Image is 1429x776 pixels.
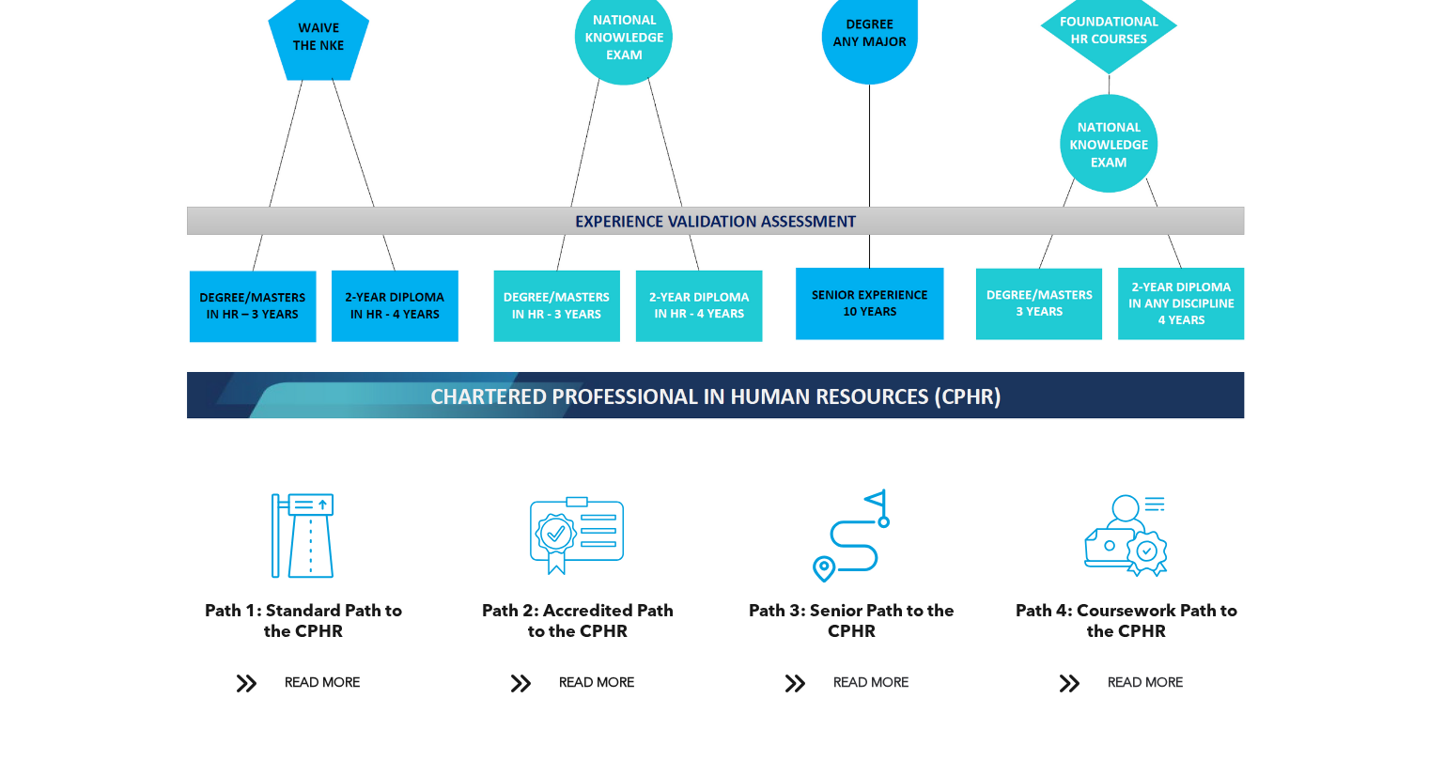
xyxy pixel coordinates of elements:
[204,603,401,641] span: Path 1: Standard Path to the CPHR
[481,603,673,641] span: Path 2: Accredited Path to the CPHR
[551,666,640,701] span: READ MORE
[1100,666,1188,701] span: READ MORE
[496,666,658,701] a: READ MORE
[1015,603,1236,641] span: Path 4: Coursework Path to the CPHR
[749,603,955,641] span: Path 3: Senior Path to the CPHR
[826,666,914,701] span: READ MORE
[222,666,383,701] a: READ MORE
[277,666,365,701] span: READ MORE
[770,666,932,701] a: READ MORE
[1045,666,1206,701] a: READ MORE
